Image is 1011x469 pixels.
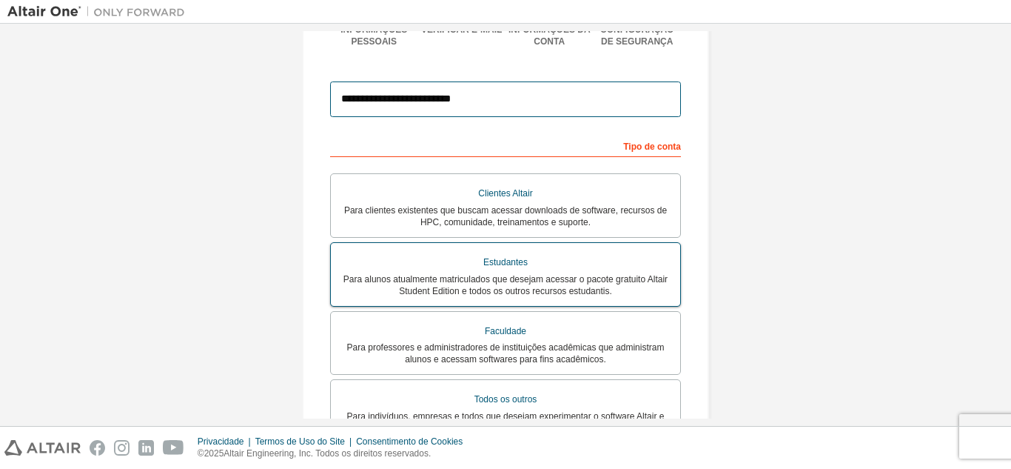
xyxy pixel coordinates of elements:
img: youtube.svg [163,440,184,456]
font: Para indivíduos, empresas e todos que desejam experimentar o software Altair e explorar nossas of... [347,411,665,433]
img: linkedin.svg [138,440,154,456]
img: Altair Um [7,4,192,19]
font: Todos os outros [474,394,537,405]
img: instagram.svg [114,440,130,456]
img: facebook.svg [90,440,105,456]
font: Verificar e-mail [421,24,502,35]
font: Termos de Uso do Site [255,436,345,447]
img: altair_logo.svg [4,440,81,456]
font: Configuração de segurança [600,24,674,47]
font: Faculdade [485,326,526,336]
font: Para clientes existentes que buscam acessar downloads de software, recursos de HPC, comunidade, t... [344,205,667,227]
font: Altair Engineering, Inc. Todos os direitos reservados. [224,448,431,459]
font: Consentimento de Cookies [356,436,463,447]
font: Privacidade [198,436,244,447]
font: Para professores e administradores de instituições acadêmicas que administram alunos e acessam so... [347,342,665,365]
font: Clientes Altair [478,188,532,199]
font: 2025 [204,448,224,459]
font: Informações da conta [508,24,591,47]
font: Para alunos atualmente matriculados que desejam acessar o pacote gratuito Altair Student Edition ... [343,274,668,296]
font: Tipo de conta [623,142,681,152]
font: Informações pessoais [340,24,407,47]
font: Estudantes [483,257,528,267]
font: © [198,448,204,459]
